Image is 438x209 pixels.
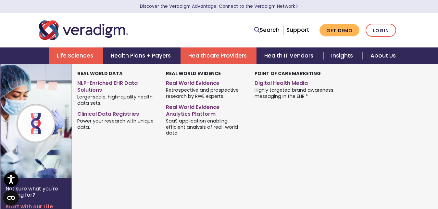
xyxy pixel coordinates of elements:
[49,47,103,64] a: Life Sciences
[255,70,321,77] strong: Point of Care Marketing
[255,87,333,99] span: Highly targeted brand awareness messaging in the EHR.*
[0,64,105,178] img: Life Sciences
[166,77,245,87] a: Real World Evidence
[254,26,280,34] a: Search
[323,47,363,64] a: Insights
[255,77,333,87] a: Digital Health Media
[166,117,245,136] span: SaaS application enabling efficient analysis of real-world data.
[77,70,123,77] strong: Real World Data
[77,108,156,118] a: Clinical Data Registries
[166,70,221,77] strong: Real World Evidence
[77,117,156,130] span: Power your research with unique data.
[77,93,156,106] span: Large-scale, high-quality health data sets.
[363,47,404,64] a: About Us
[181,47,257,64] a: Healthcare Providers
[295,3,298,9] span: Learn More
[6,186,67,198] p: Not sure what you're looking for?
[366,24,396,37] a: Login
[166,87,245,99] span: Retrospective and prospective research by RWE experts.
[77,77,156,94] a: NLP-Enriched EHR Data Solutions
[39,20,128,41] img: Veradigm logo
[166,101,245,118] a: Real World Evidence Analytics Platform
[286,26,309,34] a: Support
[3,190,19,206] button: Open CMP widget
[257,47,323,64] a: Health IT Vendors
[140,3,298,9] a: Discover the Veradigm Advantage: Connect to the Veradigm NetworkLearn More
[103,47,181,64] a: Health Plans + Payers
[319,24,359,37] a: Get Demo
